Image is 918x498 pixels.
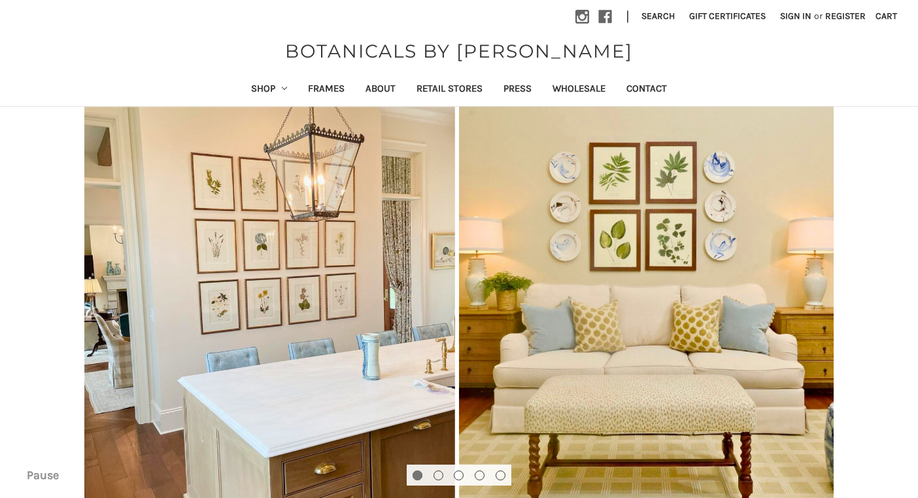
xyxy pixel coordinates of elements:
[475,488,484,488] span: Go to slide 4 of 5
[542,74,616,106] a: Wholesale
[813,9,824,23] span: or
[454,488,463,488] span: Go to slide 3 of 5
[241,74,298,106] a: Shop
[475,471,484,480] button: Go to slide 4 of 5
[297,74,355,106] a: Frames
[493,74,542,106] a: Press
[434,488,443,488] span: Go to slide 2 of 5
[454,471,464,480] button: Go to slide 3 of 5
[355,74,406,106] a: About
[433,471,443,480] button: Go to slide 2 of 5
[16,465,69,486] button: Pause carousel
[621,7,634,27] li: |
[279,37,639,65] a: BOTANICALS BY [PERSON_NAME]
[413,471,422,480] button: Go to slide 1 of 5, active
[496,488,505,488] span: Go to slide 5 of 5
[875,10,897,22] span: Cart
[413,488,422,488] span: Go to slide 1 of 5, active
[496,471,505,480] button: Go to slide 5 of 5
[616,74,677,106] a: Contact
[406,74,493,106] a: Retail Stores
